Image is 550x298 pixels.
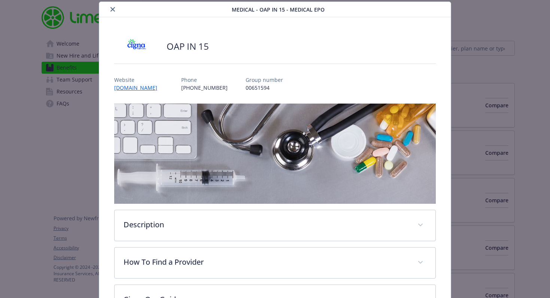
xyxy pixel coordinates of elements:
p: How To Find a Provider [124,256,408,268]
span: Medical - OAP IN 15 - Medical EPO [232,6,325,13]
p: Website [114,76,163,84]
img: banner [114,104,435,204]
h2: OAP IN 15 [167,40,209,53]
div: How To Find a Provider [115,248,435,278]
p: [PHONE_NUMBER] [181,84,228,92]
p: Group number [246,76,283,84]
p: Description [124,219,408,230]
button: close [108,5,117,14]
div: Description [115,210,435,241]
a: [DOMAIN_NAME] [114,84,163,91]
img: CIGNA [114,35,159,58]
p: 00651594 [246,84,283,92]
p: Phone [181,76,228,84]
